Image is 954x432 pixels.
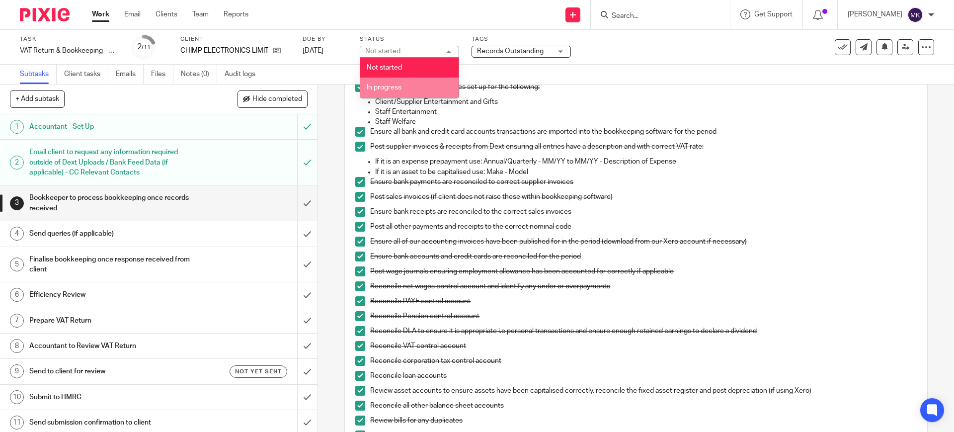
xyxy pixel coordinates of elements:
div: VAT Return & Bookkeeping - Quarterly - [DATE] - [DATE] [20,46,119,56]
div: 3 [10,196,24,210]
img: Pixie [20,8,70,21]
a: Audit logs [225,65,263,84]
p: Post wage journals ensuring employment allowance has been accounted for correctly if applicable [370,266,916,276]
p: If it is an asset to be capitalised use: Make - Model [375,167,916,177]
a: Email [124,9,141,19]
button: Hide completed [238,90,308,107]
div: 2 [10,156,24,170]
p: Post all other payments and receipts to the correct nominal code [370,222,916,232]
p: Reconcile VAT control account [370,341,916,351]
span: Not started [367,64,402,71]
div: 9 [10,364,24,378]
p: Post supplier invoices & receipts from Dext ensuring all entries have a description and with corr... [370,142,916,152]
p: Reconcile PAYE control account [370,296,916,306]
p: Reconcile loan accounts [370,371,916,381]
h1: Submit to HMRC [29,390,201,405]
h1: Finalise bookkeeping once response received from client [29,252,201,277]
p: Ensure all of our accounting invoices have been published for in the period (download from our Xe... [370,237,916,247]
h1: Bookkeeper to process bookkeeping once records received [29,190,201,216]
p: Reconcile net wages control account and identify any under or overpayments [370,281,916,291]
div: 8 [10,339,24,353]
label: Status [360,35,459,43]
a: Notes (0) [181,65,217,84]
div: Not started [365,48,400,55]
a: Team [192,9,209,19]
span: [DATE] [303,47,323,54]
a: Files [151,65,173,84]
label: Tags [472,35,571,43]
div: 11 [10,416,24,430]
p: If it is an expense prepayment use: Annual/Quarterly - MM/YY to MM/YY - Description of Expense [375,157,916,167]
div: 10 [10,390,24,404]
label: Client [180,35,290,43]
label: Task [20,35,119,43]
p: Post sales invoices (if client does not raise these within bookkeeping software) [370,192,916,202]
h1: Send to client for review [29,364,201,379]
a: Subtasks [20,65,57,84]
p: Reconcile Pension control account [370,311,916,321]
p: Review asset accounts to ensure assets have been capitalised correctly, reconcile the fixed asset... [370,386,916,396]
div: 7 [10,314,24,328]
span: Get Support [754,11,793,18]
p: Ensure bank accounts and credit cards are reconciled for the period [370,252,916,261]
a: Emails [116,65,144,84]
div: 6 [10,288,24,302]
button: + Add subtask [10,90,65,107]
p: Ensure we have nominal codes set up for the following: [370,82,916,92]
a: Reports [224,9,248,19]
a: Client tasks [64,65,108,84]
p: Ensure all bank and credit card accounts transactions are imported into the bookkeeping software ... [370,127,916,137]
h1: Send submission confirmation to client [29,415,201,430]
div: 5 [10,258,24,271]
p: Reconcile corporation tax control account [370,356,916,366]
img: svg%3E [907,7,923,23]
p: Review bills for any duplicates [370,416,916,426]
p: Client/Supplier Entertainment and Gifts [375,97,916,107]
div: VAT Return &amp; Bookkeeping - Quarterly - June - August, 2025 [20,46,119,56]
p: Reconcile all other balance sheet accounts [370,401,916,411]
div: 1 [10,120,24,134]
input: Search [611,12,700,21]
p: Reconcile DLA to ensure it is appropriate i.e personal transactions and ensure enough retained ea... [370,326,916,336]
p: Staff Entertainment [375,107,916,117]
div: 2 [137,41,151,53]
span: Records Outstanding [477,48,544,55]
p: CHIMP ELECTRONICS LIMITED [180,46,268,56]
span: Not yet sent [235,367,282,376]
p: [PERSON_NAME] [848,9,902,19]
small: /11 [142,45,151,50]
p: Ensure bank receipts are reconciled to the correct sales invoices [370,207,916,217]
h1: Accountant to Review VAT Return [29,339,201,353]
h1: Send queries (if applicable) [29,226,201,241]
p: Staff Welfare [375,117,916,127]
h1: Efficiency Review [29,287,201,302]
p: Ensure bank payments are reconciled to correct supplier invoices [370,177,916,187]
h1: Prepare VAT Return [29,313,201,328]
h1: Email client to request any information required outside of Dext Uploads / Bank Feed Data (if app... [29,145,201,180]
h1: Accountant - Set Up [29,119,201,134]
a: Work [92,9,109,19]
span: Hide completed [252,95,302,103]
div: 4 [10,227,24,241]
label: Due by [303,35,347,43]
a: Clients [156,9,177,19]
span: In progress [367,84,401,91]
